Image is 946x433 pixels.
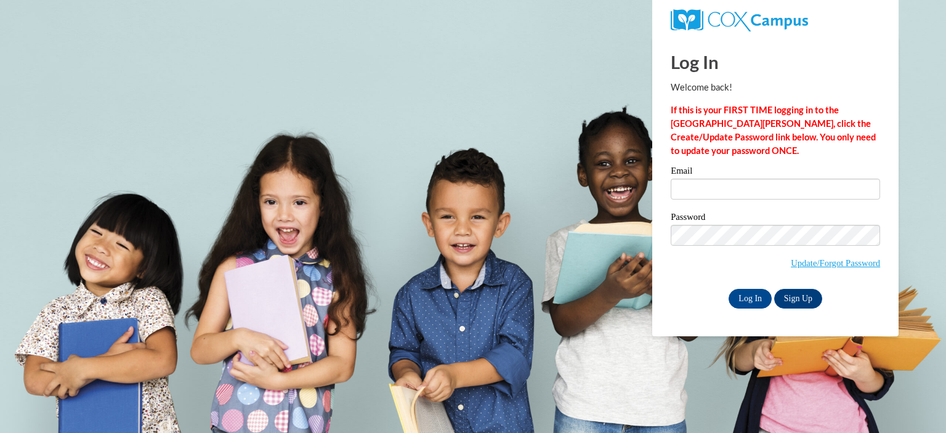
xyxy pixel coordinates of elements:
[729,289,772,309] input: Log In
[671,212,880,225] label: Password
[671,49,880,75] h1: Log In
[671,9,808,31] img: COX Campus
[671,105,876,156] strong: If this is your FIRST TIME logging in to the [GEOGRAPHIC_DATA][PERSON_NAME], click the Create/Upd...
[671,14,808,25] a: COX Campus
[671,81,880,94] p: Welcome back!
[671,166,880,179] label: Email
[774,289,822,309] a: Sign Up
[791,258,880,268] a: Update/Forgot Password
